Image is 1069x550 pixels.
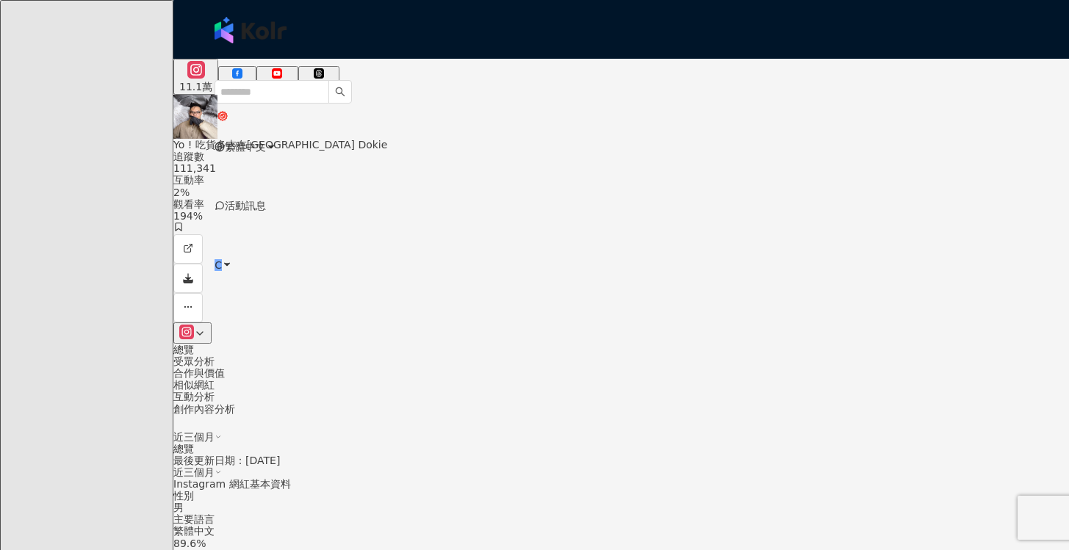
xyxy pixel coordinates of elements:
div: 總覽 [173,344,1069,355]
div: 互動率 [173,174,1069,186]
span: search [335,87,345,97]
div: 男 [173,502,1069,513]
div: 追蹤數 [173,151,1069,162]
div: 最後更新日期：[DATE] [173,455,1069,466]
button: 2,190 [256,66,298,95]
div: 觀看率 [173,198,1069,210]
div: 性別 [173,490,1069,502]
div: 繁體中文 [173,525,1069,537]
span: 89.6% [173,538,206,549]
img: KOL Avatar [173,95,217,139]
div: 主要語言 [173,513,1069,525]
div: 11.1萬 [179,81,212,93]
div: 受眾分析 [173,355,1069,367]
div: 近三個月 [173,466,1069,478]
button: 3,566 [298,66,339,95]
img: logo [215,17,287,43]
div: 近三個月 [173,431,1069,443]
div: 合作與價值 [173,367,1069,379]
div: Yo ! 吃貨多吉在[GEOGRAPHIC_DATA] Dokie [173,139,1069,151]
span: 194% [173,210,203,222]
div: 相似網紅 [173,379,1069,391]
span: 111,341 [173,162,216,174]
button: 11.1萬 [173,59,218,95]
span: 2% [173,187,190,198]
div: Instagram 網紅基本資料 [173,478,1069,490]
div: 總覽 [173,443,1069,455]
div: 創作內容分析 [173,403,1069,415]
button: 2.3萬 [218,66,256,95]
div: 互動分析 [173,391,1069,402]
